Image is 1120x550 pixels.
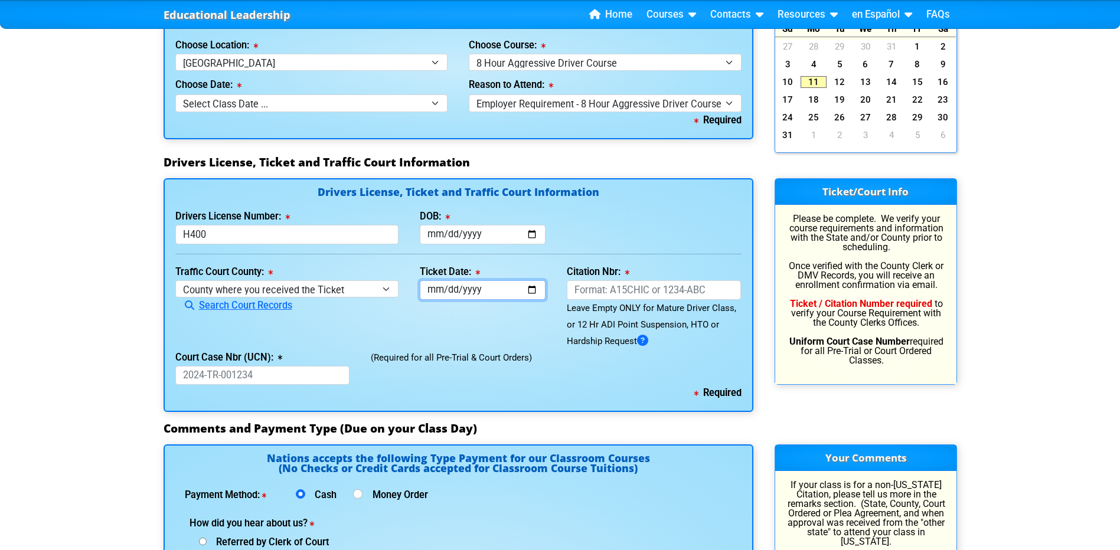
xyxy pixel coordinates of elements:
label: Payment Method: [185,490,279,500]
a: 11 [801,76,827,88]
h3: Comments and Payment Type (Due on your Class Day) [164,421,957,436]
a: 6 [853,58,879,70]
label: Choose Course: [469,41,546,50]
h4: Drivers License, Ticket and Traffic Court Information [175,187,742,199]
input: License or Florida ID Card Nbr [175,225,399,244]
a: 23 [930,94,956,106]
a: 28 [801,41,827,53]
a: 9 [930,58,956,70]
a: 22 [905,94,930,106]
label: Ticket Date: [420,267,480,277]
label: Traffic Court County: [175,267,273,277]
a: 8 [905,58,930,70]
a: 25 [801,112,827,123]
a: 31 [775,129,801,141]
label: DOB: [420,212,450,221]
h3: Your Comments [775,445,956,471]
a: 20 [853,94,879,106]
label: Choose Date: [175,80,241,90]
a: 13 [853,76,879,88]
b: Uniform Court Case Number [789,336,910,347]
a: 1 [801,129,827,141]
a: 21 [879,94,905,106]
a: 3 [853,129,879,141]
h3: Ticket/Court Info [775,179,956,205]
a: Home [585,6,637,24]
input: mm/dd/yyyy [420,280,546,300]
a: 6 [930,129,956,141]
label: Reason to Attend: [469,80,553,90]
h4: Nations accepts the following Type Payment for our Classroom Courses (No Checks or Credit Cards a... [175,453,742,478]
a: 2 [827,129,853,141]
a: 4 [879,129,905,141]
a: 27 [853,112,879,123]
input: Format: A15CHIC or 1234-ABC [567,280,742,300]
a: 30 [853,41,879,53]
a: 29 [827,41,853,53]
a: 7 [879,58,905,70]
a: 17 [775,94,801,106]
a: 3 [775,58,801,70]
label: Money Order [368,490,428,500]
a: Search Court Records [175,300,292,311]
a: 5 [827,58,853,70]
div: Leave Empty ONLY for Mature Driver Class, or 12 Hr ADI Point Suspension, HTO or Hardship Request [567,300,742,349]
label: Cash [310,490,341,500]
a: 10 [775,76,801,88]
p: Please be complete. We verify your course requirements and information with the State and/or Coun... [786,214,946,365]
a: Contacts [706,6,768,24]
a: 29 [905,112,930,123]
a: 28 [879,112,905,123]
a: Courses [642,6,701,24]
input: mm/dd/yyyy [420,225,546,244]
a: 27 [775,41,801,53]
label: Citation Nbr: [567,267,629,277]
a: 12 [827,76,853,88]
label: Choose Location: [175,41,258,50]
a: en Español [847,6,917,24]
h3: Drivers License, Ticket and Traffic Court Information [164,155,957,169]
a: 31 [879,41,905,53]
div: (Required for all Pre-Trial & Court Orders) [360,349,752,385]
a: 16 [930,76,956,88]
a: 14 [879,76,905,88]
b: Required [694,114,742,126]
a: 19 [827,94,853,106]
a: 26 [827,112,853,123]
a: Educational Leadership [164,5,290,25]
a: 15 [905,76,930,88]
a: 24 [775,112,801,123]
a: 1 [905,41,930,53]
a: 5 [905,129,930,141]
a: FAQs [922,6,955,24]
a: 2 [930,41,956,53]
a: Resources [773,6,843,24]
b: Ticket / Citation Number required [790,298,932,309]
span: Referred by Clerk of Court [207,536,329,548]
input: 2024-TR-001234 [175,366,350,385]
a: 18 [801,94,827,106]
label: How did you hear about us? [190,519,374,528]
label: Court Case Nbr (UCN): [175,353,282,362]
input: Referred by Clerk of Court [199,538,207,545]
b: Required [694,387,742,398]
a: 4 [801,58,827,70]
label: Drivers License Number: [175,212,290,221]
a: 30 [930,112,956,123]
